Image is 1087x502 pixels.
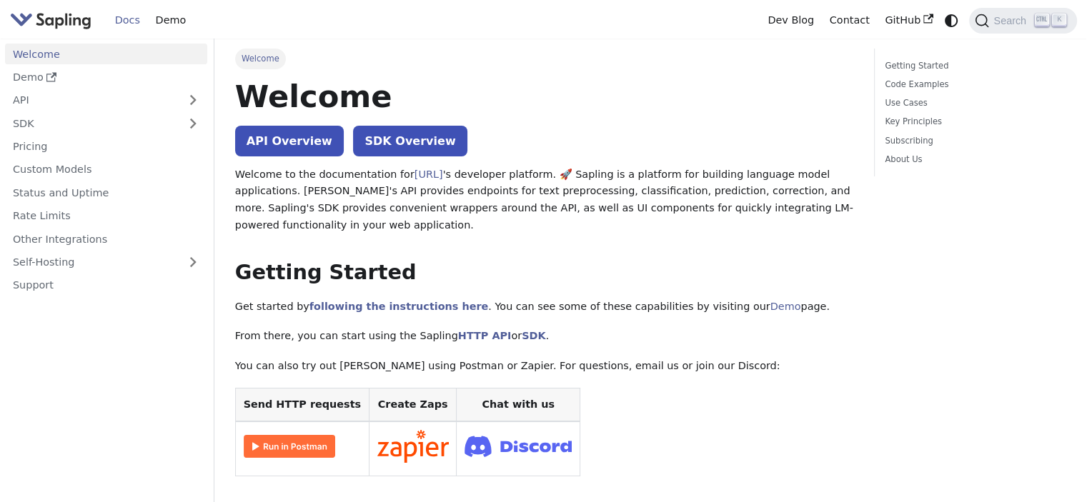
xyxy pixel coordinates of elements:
a: Subscribing [885,134,1061,148]
a: Getting Started [885,59,1061,73]
a: Welcome [5,44,207,64]
a: SDK [5,113,179,134]
img: Run in Postman [244,435,335,458]
th: Create Zaps [369,388,457,421]
button: Expand sidebar category 'SDK' [179,113,207,134]
span: Search [989,15,1035,26]
img: Sapling.ai [10,10,91,31]
a: API Overview [235,126,344,156]
a: Self-Hosting [5,252,207,273]
p: From there, you can start using the Sapling or . [235,328,853,345]
a: Status and Uptime [5,182,207,203]
nav: Breadcrumbs [235,49,853,69]
img: Join Discord [465,431,572,461]
a: Use Cases [885,96,1061,110]
a: Sapling.ai [10,10,96,31]
h2: Getting Started [235,260,853,286]
a: Docs [107,9,148,31]
a: Contact [822,9,878,31]
a: Demo [148,9,194,31]
a: Other Integrations [5,229,207,249]
a: Pricing [5,136,207,157]
a: API [5,90,179,111]
h1: Welcome [235,77,853,116]
a: Rate Limits [5,206,207,226]
a: SDK [522,330,545,341]
img: Connect in Zapier [377,430,449,463]
a: Dev Blog [760,9,821,31]
a: Code Examples [885,78,1061,91]
button: Switch between dark and light mode (currently system mode) [941,10,962,31]
button: Expand sidebar category 'API' [179,90,207,111]
kbd: K [1052,14,1066,26]
a: HTTP API [458,330,512,341]
a: Support [5,275,207,296]
a: Demo [770,301,801,312]
a: SDK Overview [353,126,467,156]
p: You can also try out [PERSON_NAME] using Postman or Zapier. For questions, email us or join our D... [235,358,853,375]
a: Custom Models [5,159,207,180]
p: Get started by . You can see some of these capabilities by visiting our page. [235,298,853,316]
a: following the instructions here [309,301,488,312]
p: Welcome to the documentation for 's developer platform. 🚀 Sapling is a platform for building lang... [235,166,853,234]
th: Send HTTP requests [235,388,369,421]
th: Chat with us [457,388,580,421]
a: GitHub [877,9,940,31]
span: Welcome [235,49,286,69]
a: [URL] [415,169,443,180]
button: Search (Ctrl+K) [969,8,1076,34]
a: Key Principles [885,115,1061,129]
a: Demo [5,67,207,88]
a: About Us [885,153,1061,166]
